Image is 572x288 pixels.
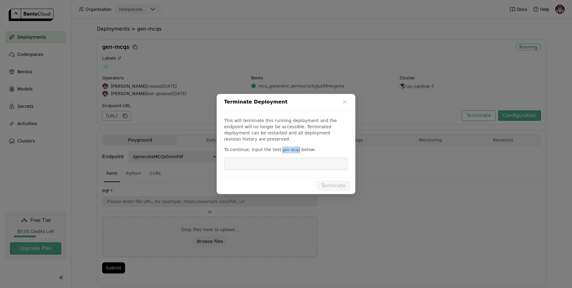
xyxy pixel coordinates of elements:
[301,147,315,152] span: below:
[317,180,350,191] button: Terminate
[224,147,281,152] span: To continue, input the text
[217,94,355,194] div: dialog
[281,147,301,153] code: gen-mcqs
[217,94,355,110] div: Terminate Deployment
[224,117,348,142] p: This will terminate this running deployment and the endpoint will no longer be accessible. Termin...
